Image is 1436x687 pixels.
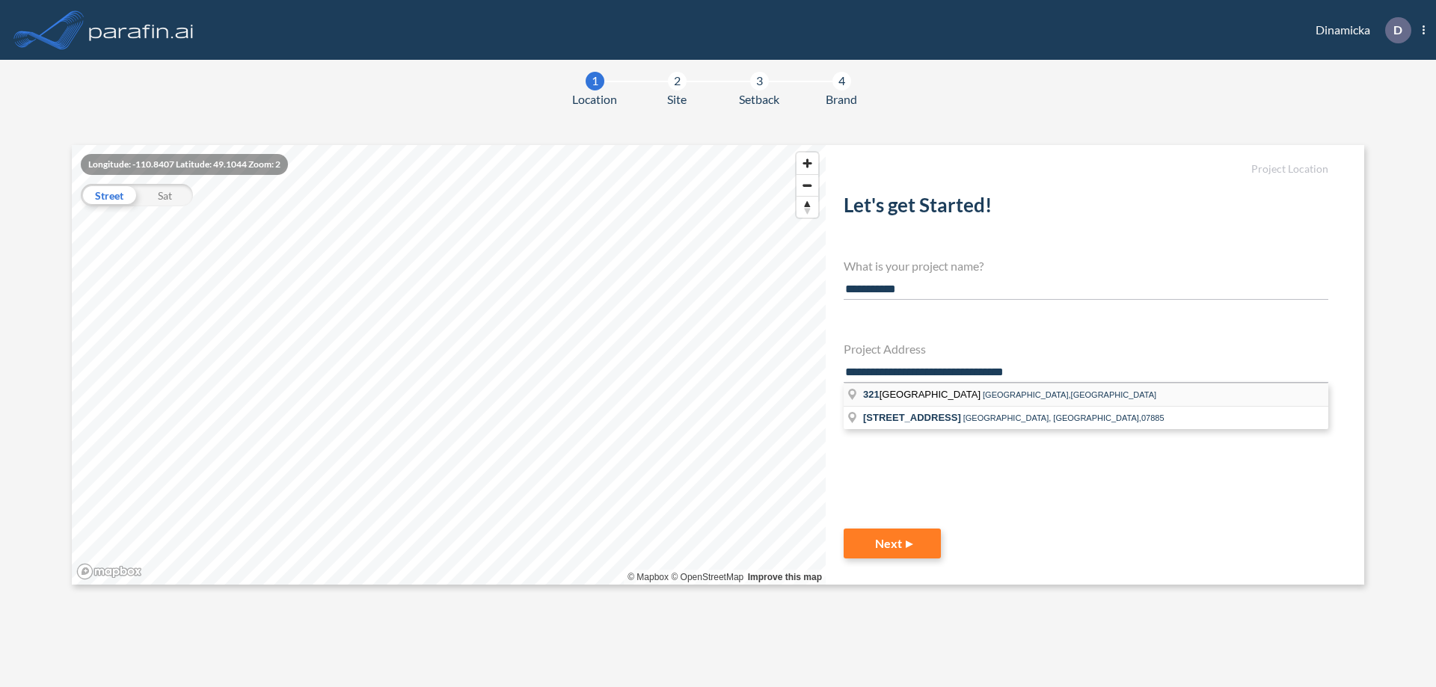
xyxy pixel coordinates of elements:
canvas: Map [72,145,826,585]
div: 4 [832,72,851,90]
p: D [1393,23,1402,37]
button: Zoom in [797,153,818,174]
button: Next [844,529,941,558]
h2: Let's get Started! [844,194,1328,223]
span: [GEOGRAPHIC_DATA],[GEOGRAPHIC_DATA] [983,390,1156,399]
div: Street [81,184,137,206]
a: Mapbox homepage [76,563,142,580]
h4: What is your project name? [844,259,1328,273]
div: Sat [137,184,193,206]
a: Improve this map [748,572,822,582]
span: Site [667,90,687,108]
span: 321 [863,389,880,400]
img: logo [86,15,197,45]
span: Setback [739,90,779,108]
span: [GEOGRAPHIC_DATA] [863,389,983,400]
a: Mapbox [628,572,669,582]
div: 1 [586,72,604,90]
span: [STREET_ADDRESS] [863,412,961,423]
div: 2 [668,72,687,90]
a: OpenStreetMap [671,572,743,582]
span: Brand [826,90,857,108]
span: Reset bearing to north [797,197,818,218]
div: 3 [750,72,769,90]
span: [GEOGRAPHIC_DATA], [GEOGRAPHIC_DATA],07885 [963,413,1165,422]
div: Dinamicka [1293,17,1425,43]
button: Zoom out [797,174,818,196]
span: Zoom out [797,175,818,196]
span: Location [572,90,617,108]
h4: Project Address [844,342,1328,356]
div: Longitude: -110.8407 Latitude: 49.1044 Zoom: 2 [81,154,288,175]
button: Reset bearing to north [797,196,818,218]
h5: Project Location [844,163,1328,176]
